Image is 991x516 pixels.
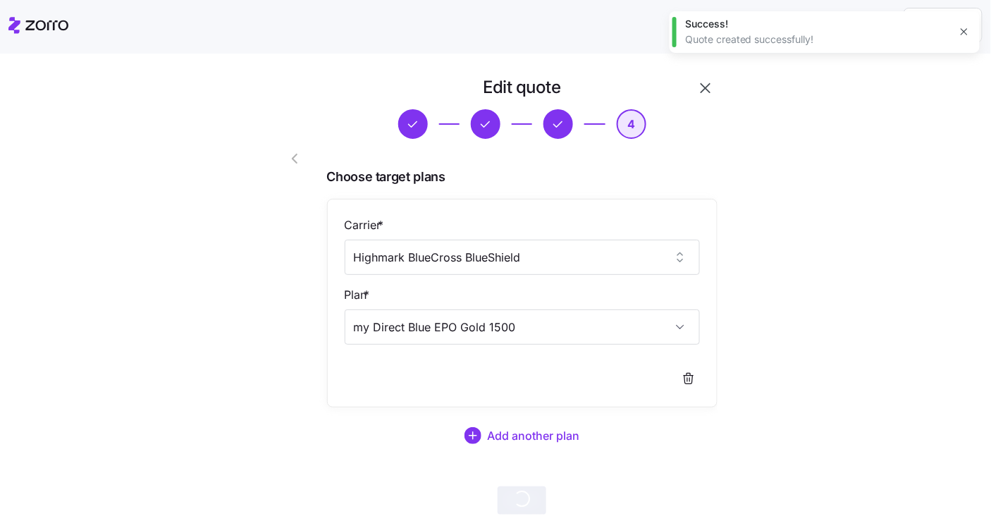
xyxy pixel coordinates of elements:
span: Choose target plans [327,167,718,188]
div: Success! [685,17,949,31]
div: Quote created successfully! [685,32,949,47]
h1: Edit quote [484,76,561,98]
label: Carrier [345,216,387,234]
label: Plan [345,286,373,304]
button: Add another plan [327,419,718,453]
input: Select a carrier [345,240,700,275]
input: Select a plan [345,309,700,345]
svg: add icon [464,427,481,444]
span: Add another plan [487,427,579,444]
button: 4 [617,109,646,139]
